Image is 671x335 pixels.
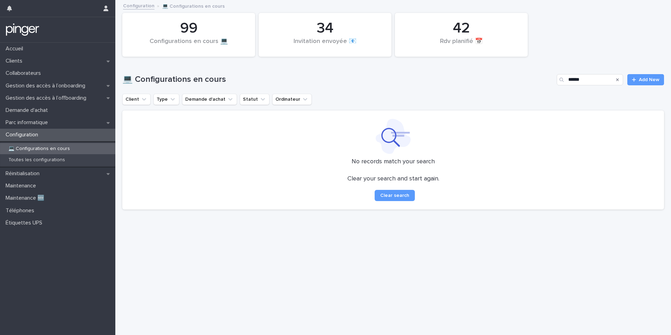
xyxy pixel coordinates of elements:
[134,38,243,52] div: Configurations en cours 💻
[3,157,71,163] p: Toutes les configurations
[375,190,415,201] button: Clear search
[3,183,42,189] p: Maintenance
[3,119,53,126] p: Parc informatique
[407,20,516,37] div: 42
[627,74,664,85] a: Add New
[123,1,154,9] a: Configuration
[3,131,44,138] p: Configuration
[240,94,269,105] button: Statut
[122,74,554,85] h1: 💻 Configurations en cours
[3,107,53,114] p: Demande d'achat
[380,193,409,198] span: Clear search
[131,158,656,166] p: No records match your search
[162,2,225,9] p: 💻 Configurations en cours
[3,70,46,77] p: Collaborateurs
[272,94,312,105] button: Ordinateur
[3,195,50,201] p: Maintenance 🆕
[6,23,39,37] img: mTgBEunGTSyRkCgitkcU
[3,170,45,177] p: Réinitialisation
[407,38,516,52] div: Rdv planifié 📅
[3,83,91,89] p: Gestion des accès à l’onboarding
[639,77,659,82] span: Add New
[122,94,151,105] button: Client
[557,74,623,85] input: Search
[3,45,29,52] p: Accueil
[3,95,92,101] p: Gestion des accès à l’offboarding
[270,38,380,52] div: Invitation envoyée 📧
[3,207,40,214] p: Téléphones
[3,220,48,226] p: Étiquettes UPS
[347,175,439,183] p: Clear your search and start again.
[153,94,179,105] button: Type
[134,20,243,37] div: 99
[3,58,28,64] p: Clients
[182,94,237,105] button: Demande d'achat
[3,146,75,152] p: 💻 Configurations en cours
[270,20,380,37] div: 34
